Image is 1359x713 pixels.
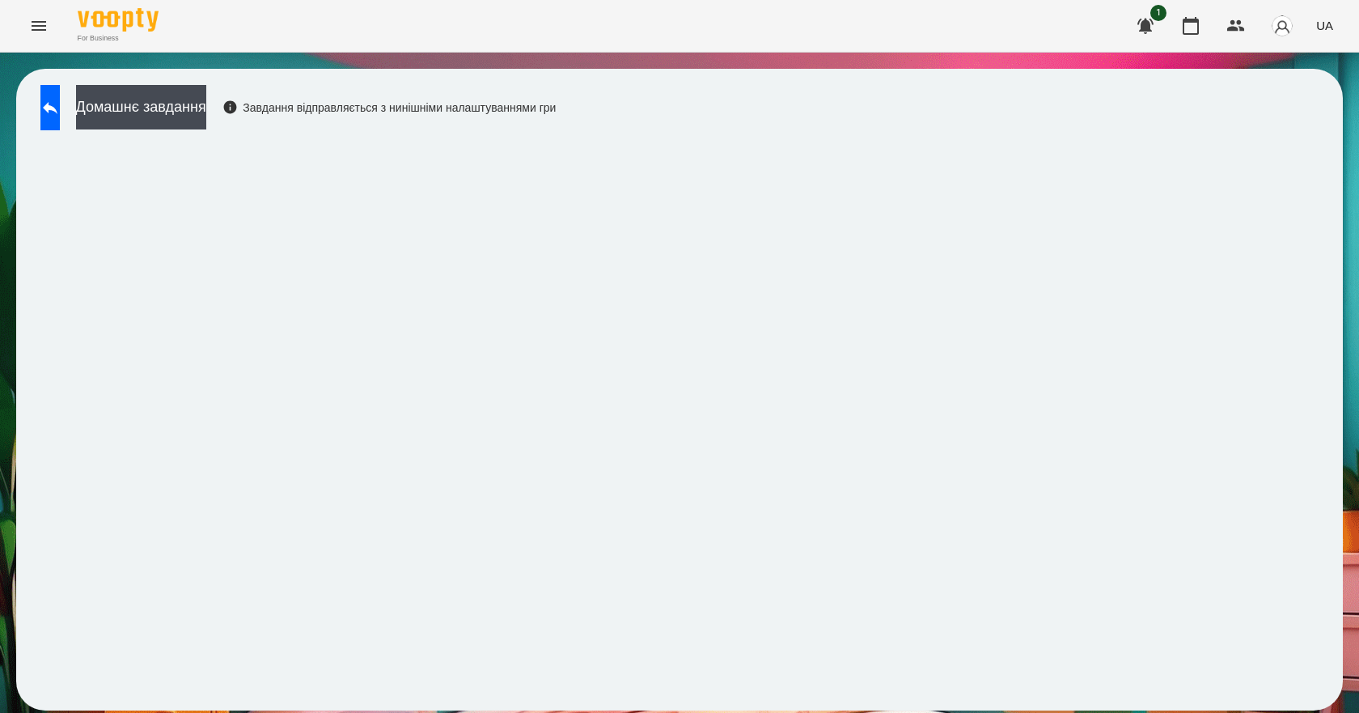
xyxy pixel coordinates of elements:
[1310,11,1340,40] button: UA
[76,85,206,129] button: Домашнє завдання
[222,100,557,116] div: Завдання відправляється з нинішніми налаштуваннями гри
[1316,17,1333,34] span: UA
[1150,5,1166,21] span: 1
[78,8,159,32] img: Voopty Logo
[19,6,58,45] button: Menu
[78,33,159,44] span: For Business
[1271,15,1293,37] img: avatar_s.png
